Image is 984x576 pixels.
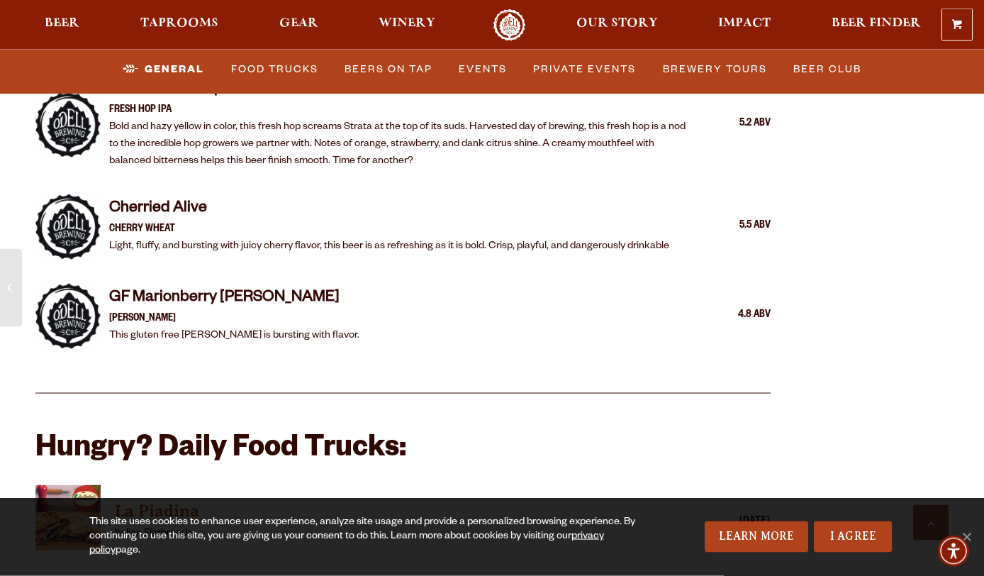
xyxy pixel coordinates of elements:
p: Cherry Wheat [109,221,669,238]
a: Impact [709,9,780,41]
a: Learn More [705,521,809,553]
img: thumbnail food truck [35,485,101,550]
div: Accessibility Menu [938,536,969,567]
a: I Agree [814,521,892,553]
div: This site uses cookies to enhance user experience, analyze site usage and provide a personalized ... [89,516,637,558]
a: Food Trucks [225,53,324,86]
span: Our Story [576,18,658,29]
span: Gear [279,18,318,29]
span: Winery [379,18,435,29]
img: Item Thumbnail [35,194,101,260]
a: Beer Finder [822,9,930,41]
img: Item Thumbnail [35,284,101,349]
a: Events [453,53,513,86]
span: Beer Finder [832,18,921,29]
span: Beer [45,18,79,29]
h2: Hungry? Daily Food Trucks: [35,433,771,467]
img: Item Thumbnail [35,92,101,157]
div: 5.2 ABV [700,115,771,133]
h4: GF Marionberry [PERSON_NAME] [109,288,359,311]
a: Our Story [567,9,667,41]
a: Brewery Tours [657,53,773,86]
p: Bold and hazy yellow in color, this fresh hop screams Strata at the top of its suds. Harvested da... [109,119,691,170]
a: Winery [369,9,445,41]
div: 5.5 ABV [700,217,771,236]
p: [PERSON_NAME] [109,311,359,328]
a: Beer [35,9,89,41]
p: Light, fluffy, and bursting with juicy cherry flavor, this beer is as refreshing as it is bold. C... [109,238,669,255]
a: Odell Home [483,9,536,41]
a: Beer Club [788,53,867,86]
span: Impact [718,18,771,29]
p: Fresh Hop IPA [109,102,691,119]
span: Taprooms [140,18,218,29]
a: Private Events [527,53,642,86]
a: View La Piadina details (opens in a new window) [35,485,101,558]
h4: Cherried Alive [109,199,669,221]
a: Beers on Tap [339,53,438,86]
a: privacy policy [89,531,604,557]
a: General [117,53,210,86]
div: 4.8 ABV [700,306,771,325]
a: Taprooms [131,9,228,41]
p: This gluten free [PERSON_NAME] is bursting with flavor. [109,328,359,345]
a: Gear [270,9,328,41]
